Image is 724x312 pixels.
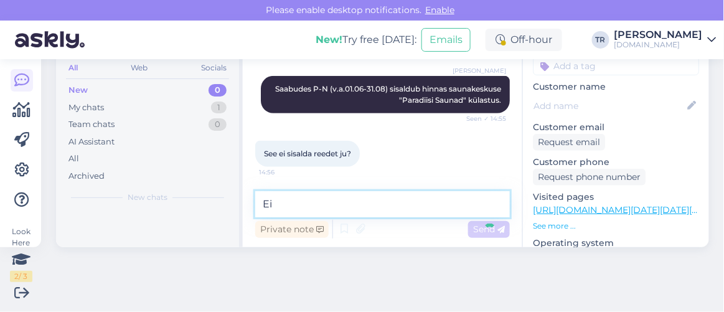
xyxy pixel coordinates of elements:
div: 2 / 3 [10,271,32,282]
div: AI Assistant [68,136,115,148]
span: 14:56 [259,168,306,177]
p: Customer name [533,80,699,93]
div: TR [592,31,609,49]
a: [PERSON_NAME][DOMAIN_NAME] [614,30,717,50]
b: New! [316,34,342,45]
p: Customer phone [533,156,699,169]
p: Visited pages [533,191,699,204]
span: Enable [421,4,458,16]
span: Seen ✓ 14:55 [459,114,506,123]
span: New chats [128,192,167,203]
div: All [68,153,79,165]
div: Look Here [10,226,32,282]
div: Archived [68,170,105,182]
span: Saabudes P-N (v.a.01.06-31.08) sisaldub hinnas saunakeskuse "Paradiisi Saunad" külastus. [275,84,503,105]
div: [PERSON_NAME] [614,30,703,40]
div: Socials [199,60,229,76]
div: [DOMAIN_NAME] [614,40,703,50]
p: Customer email [533,121,699,134]
div: 0 [209,118,227,131]
p: Operating system [533,237,699,250]
div: Request email [533,134,605,151]
p: See more ... [533,220,699,232]
div: Web [129,60,151,76]
div: New [68,84,88,97]
div: 1 [211,102,227,114]
button: Emails [421,28,471,52]
div: All [66,60,80,76]
span: [PERSON_NAME] [453,66,506,75]
div: Off-hour [486,29,562,51]
div: Try free [DATE]: [316,32,416,47]
div: Request phone number [533,169,646,186]
div: Team chats [68,118,115,131]
input: Add name [534,99,685,113]
span: See ei sisalda reedet ju? [264,149,351,158]
div: 0 [209,84,227,97]
div: My chats [68,102,104,114]
input: Add a tag [533,57,699,75]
